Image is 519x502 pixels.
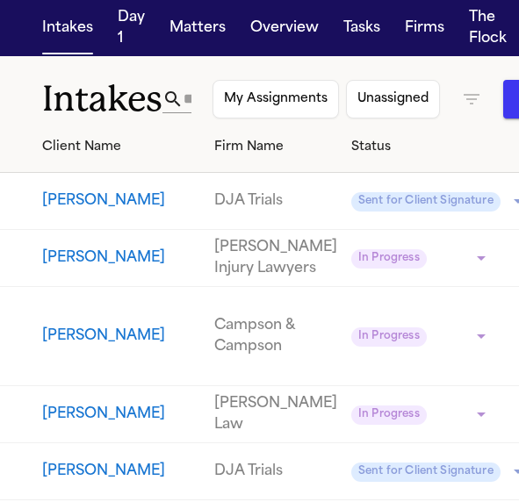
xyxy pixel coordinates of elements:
div: Update intake status [351,246,492,270]
button: Intakes [35,11,100,46]
span: Sent for Client Signature [351,192,501,212]
button: View details for Julia Hively [42,461,200,482]
a: View details for Lisa Gober [214,393,337,435]
a: View details for Carrie Ott [214,237,337,279]
span: In Progress [351,405,427,425]
button: View details for Donald Reynolds [42,326,200,347]
div: Update intake status [351,324,492,348]
button: Unassigned [346,80,440,118]
button: View details for Arvin Tapia [42,190,200,212]
button: Firms [398,11,451,46]
button: Matters [162,11,233,46]
span: In Progress [351,327,427,347]
div: Client Name [42,138,200,156]
a: View details for Julia Hively [214,461,337,482]
button: View details for Carrie Ott [42,247,200,269]
div: Firm Name [214,138,337,156]
div: Update intake status [351,402,492,427]
h1: Intakes [42,77,162,121]
button: Tasks [336,11,387,46]
span: Sent for Client Signature [351,463,501,482]
a: View details for Donald Reynolds [214,315,337,357]
button: View details for Lisa Gober [42,404,200,425]
button: My Assignments [213,80,339,118]
span: In Progress [351,249,427,269]
a: View details for Arvin Tapia [214,190,337,212]
button: Overview [243,11,326,46]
